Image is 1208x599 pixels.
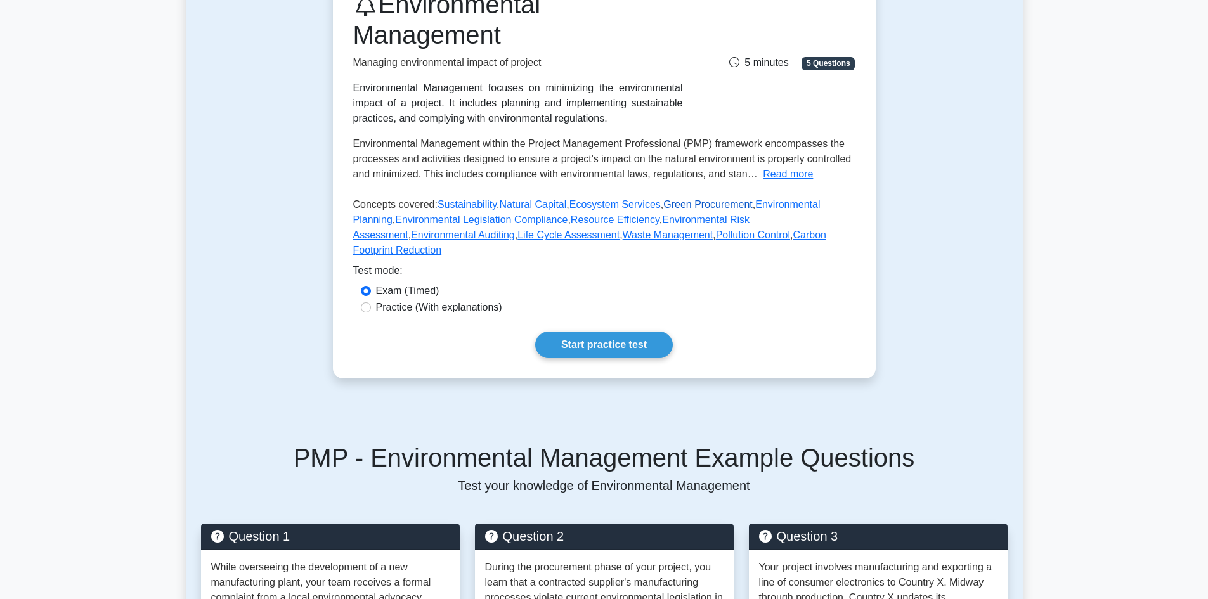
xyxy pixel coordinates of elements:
[376,300,502,315] label: Practice (With explanations)
[438,199,497,210] a: Sustainability
[569,199,661,210] a: Ecosystem Services
[353,55,683,70] p: Managing environmental impact of project
[201,478,1008,493] p: Test your knowledge of Environmental Management
[211,529,450,544] h5: Question 1
[763,167,813,182] button: Read more
[759,529,997,544] h5: Question 3
[517,229,620,240] a: Life Cycle Assessment
[353,263,855,283] div: Test mode:
[623,229,713,240] a: Waste Management
[353,81,683,126] div: Environmental Management focuses on minimizing the environmental impact of a project. It includes...
[485,529,724,544] h5: Question 2
[716,229,790,240] a: Pollution Control
[571,214,659,225] a: Resource Efficiency
[729,57,788,68] span: 5 minutes
[663,199,753,210] a: Green Procurement
[411,229,515,240] a: Environmental Auditing
[376,283,439,299] label: Exam (Timed)
[802,57,855,70] span: 5 Questions
[535,332,673,358] a: Start practice test
[499,199,566,210] a: Natural Capital
[201,442,1008,473] h5: PMP - Environmental Management Example Questions
[353,197,855,263] p: Concepts covered: , , , , , , , , , , , ,
[353,138,852,179] span: Environmental Management within the Project Management Professional (PMP) framework encompasses t...
[395,214,568,225] a: Environmental Legislation Compliance
[353,214,750,240] a: Environmental Risk Assessment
